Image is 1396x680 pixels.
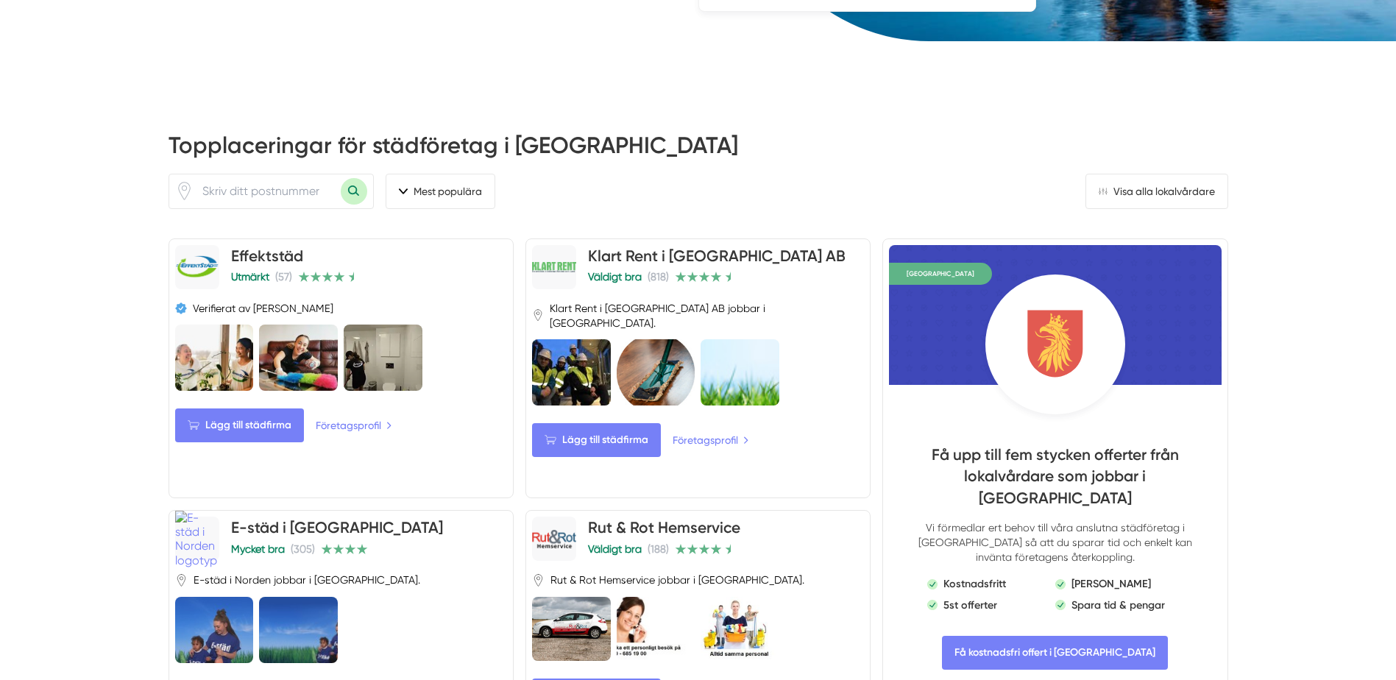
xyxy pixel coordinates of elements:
span: Klicka för att använda din position. [175,182,194,200]
span: (818) [648,271,669,283]
h4: Få upp till fem stycken offerter från lokalvårdare som jobbar i [GEOGRAPHIC_DATA] [913,444,1197,520]
span: Väldigt bra [588,271,642,283]
svg: Pin / Karta [175,182,194,200]
p: 5st offerter [943,598,997,612]
p: Vi förmedlar ert behov till våra anslutna städföretag i [GEOGRAPHIC_DATA] så att du sparar tid oc... [913,520,1197,564]
img: E-städ i Norden logotyp [175,511,219,567]
img: Bakgrund för Skåne län [889,245,1221,385]
img: Effektstäd är lokalvårdare i Malmö [175,325,254,391]
span: E-städ i Norden jobbar i [GEOGRAPHIC_DATA]. [194,573,420,587]
span: Utmärkt [231,271,269,283]
span: Rut & Rot Hemservice jobbar i [GEOGRAPHIC_DATA]. [550,573,804,587]
p: [PERSON_NAME] [1071,576,1151,591]
a: Företagsprofil [316,417,392,433]
span: Väldigt bra [588,543,642,555]
a: Företagsprofil [673,432,749,448]
span: filter-section [386,174,495,209]
span: Verifierat av [PERSON_NAME] [193,301,333,316]
span: (188) [648,543,669,555]
img: Rut & Rot Hemservice är lokalvårdare i Malmö [532,597,611,662]
img: Klart Rent i Malmö AB är lokalvårdare i Malmö [701,339,779,405]
img: Rut & Rot Hemservice logotyp [532,530,576,548]
svg: Pin / Karta [532,574,545,587]
input: Skriv ditt postnummer [194,174,341,208]
span: Få kostnadsfri offert i Skåne län [942,636,1168,670]
span: [GEOGRAPHIC_DATA] [889,263,992,285]
img: Effektstäd är lokalvårdare i Malmö [259,325,338,391]
img: E-städ i Norden är lokalvårdare i Malmö [175,597,254,663]
p: Kostnadsfritt [943,576,1006,591]
: Lägg till städfirma [175,408,304,442]
a: Klart Rent i [GEOGRAPHIC_DATA] AB [588,247,846,265]
button: Sök med postnummer [341,178,367,205]
img: Rut & Rot Hemservice är lokalvårdare i Malmö [617,597,695,662]
a: Effektstäd [231,247,303,265]
svg: Pin / Karta [532,309,544,322]
a: E-städ i [GEOGRAPHIC_DATA] [231,518,443,536]
img: Klart Rent i Malmö AB logotyp [532,262,576,272]
span: (57) [275,271,292,283]
span: Mycket bra [231,543,285,555]
a: Rut & Rot Hemservice [588,518,740,536]
a: Visa alla lokalvårdare [1085,174,1228,209]
img: Effektstäd logotyp [175,255,219,280]
svg: Pin / Karta [175,574,188,587]
button: Mest populära [386,174,495,209]
img: Effektstäd är lokalvårdare i Malmö [344,325,422,391]
img: Rut & Rot Hemservice är lokalvårdare i Malmö [701,597,779,662]
img: Klart Rent i Malmö AB är lokalvårdare i Malmö [617,339,695,405]
: Lägg till städfirma [532,423,661,457]
img: E-städ i Norden är lokalvårdare i Malmö [259,597,338,663]
img: Klart Rent i Malmö AB är lokalvårdare i Malmö [532,339,611,405]
p: Spara tid & pengar [1071,598,1165,612]
span: (305) [291,543,315,555]
h2: Topplaceringar för städföretag i [GEOGRAPHIC_DATA] [169,130,1228,173]
span: Klart Rent i [GEOGRAPHIC_DATA] AB jobbar i [GEOGRAPHIC_DATA]. [550,301,864,330]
